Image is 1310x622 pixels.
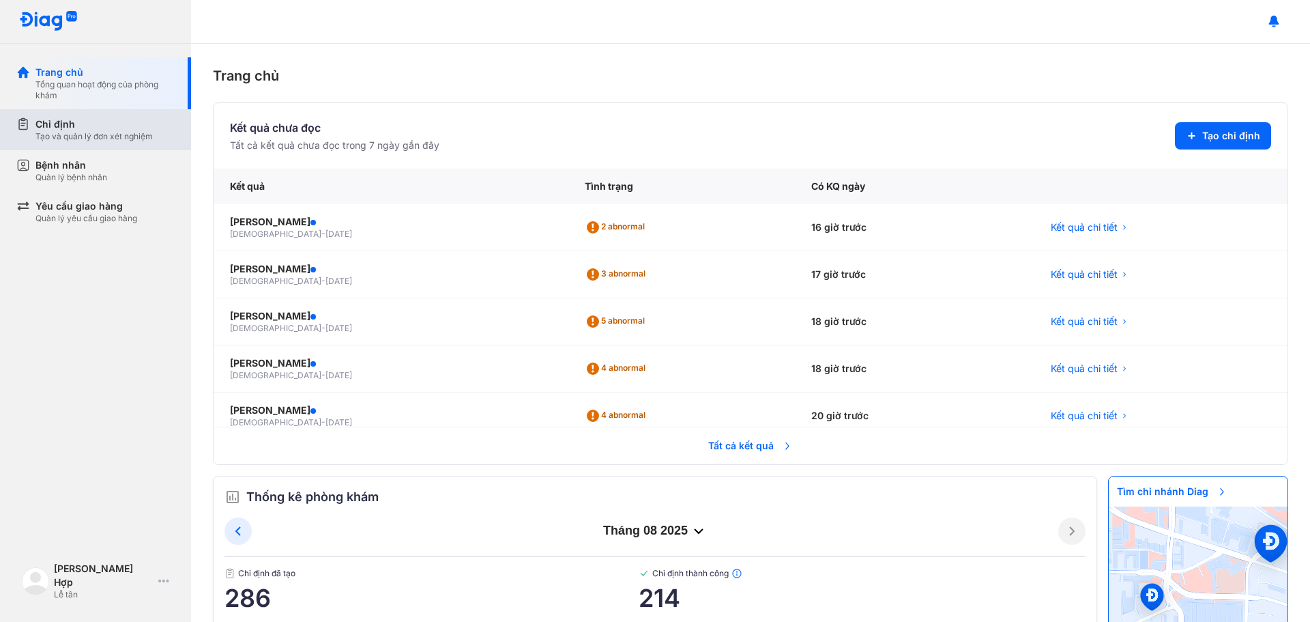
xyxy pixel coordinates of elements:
[224,568,235,579] img: document.50c4cfd0.svg
[54,562,153,589] div: [PERSON_NAME] Hợp
[35,79,175,101] div: Tổng quan hoạt động của phòng khám
[321,323,325,333] span: -
[224,489,241,505] img: order.5a6da16c.svg
[230,370,321,380] span: [DEMOGRAPHIC_DATA]
[321,276,325,286] span: -
[568,169,795,204] div: Tình trạng
[230,139,439,152] div: Tất cả kết quả chưa đọc trong 7 ngày gần đây
[230,417,321,427] span: [DEMOGRAPHIC_DATA]
[19,11,78,32] img: logo
[35,131,153,142] div: Tạo và quản lý đơn xét nghiệm
[230,229,321,239] span: [DEMOGRAPHIC_DATA]
[224,568,639,579] span: Chỉ định đã tạo
[54,589,153,600] div: Lễ tân
[35,199,137,213] div: Yêu cầu giao hàng
[795,393,1034,440] div: 20 giờ trước
[230,356,552,370] div: [PERSON_NAME]
[795,345,1034,393] div: 18 giờ trước
[230,276,321,286] span: [DEMOGRAPHIC_DATA]
[585,405,651,427] div: 4 abnormal
[35,213,137,224] div: Quản lý yêu cầu giao hàng
[639,568,650,579] img: checked-green.01cc79e0.svg
[731,568,742,579] img: info.7e716105.svg
[795,204,1034,251] div: 16 giờ trước
[585,264,651,285] div: 3 abnormal
[1051,409,1118,423] span: Kết quả chi tiết
[325,417,352,427] span: [DATE]
[325,323,352,333] span: [DATE]
[230,262,552,276] div: [PERSON_NAME]
[585,311,650,333] div: 5 abnormal
[321,370,325,380] span: -
[230,215,552,229] div: [PERSON_NAME]
[230,404,552,417] div: [PERSON_NAME]
[585,216,650,238] div: 2 abnormal
[1051,315,1118,328] span: Kết quả chi tiết
[795,251,1034,298] div: 17 giờ trước
[325,276,352,286] span: [DATE]
[325,229,352,239] span: [DATE]
[35,172,107,183] div: Quản lý bệnh nhân
[1109,477,1236,507] span: Tìm chi nhánh Diag
[230,119,439,136] div: Kết quả chưa đọc
[35,158,107,172] div: Bệnh nhân
[1202,129,1260,143] span: Tạo chỉ định
[252,523,1058,539] div: tháng 08 2025
[35,66,175,79] div: Trang chủ
[35,117,153,131] div: Chỉ định
[321,417,325,427] span: -
[325,370,352,380] span: [DATE]
[1051,362,1118,376] span: Kết quả chi tiết
[639,584,1086,612] span: 214
[700,431,801,461] span: Tất cả kết quả
[214,169,568,204] div: Kết quả
[1051,221,1118,234] span: Kết quả chi tiết
[1051,268,1118,281] span: Kết quả chi tiết
[795,169,1034,204] div: Có KQ ngày
[22,567,49,595] img: logo
[795,298,1034,345] div: 18 giờ trước
[230,309,552,323] div: [PERSON_NAME]
[230,323,321,333] span: [DEMOGRAPHIC_DATA]
[1175,122,1271,150] button: Tạo chỉ định
[246,487,379,507] span: Thống kê phòng khám
[213,66,1288,86] div: Trang chủ
[585,358,651,380] div: 4 abnormal
[639,568,1086,579] span: Chỉ định thành công
[321,229,325,239] span: -
[224,584,639,612] span: 286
